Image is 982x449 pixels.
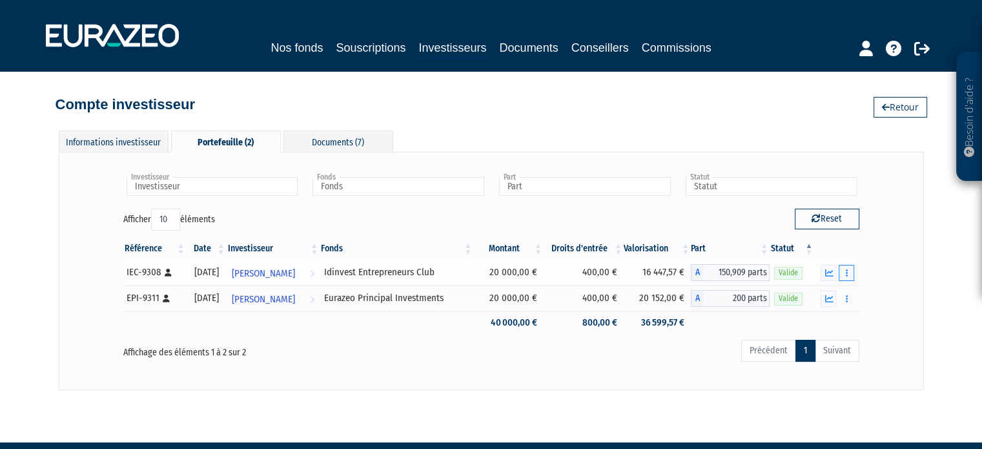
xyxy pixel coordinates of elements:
i: [Français] Personne physique [163,295,170,302]
a: Conseillers [571,39,629,57]
span: [PERSON_NAME] [232,287,295,311]
td: 20 000,00 € [473,260,544,286]
i: [Français] Personne physique [165,269,172,277]
button: Reset [795,209,859,229]
img: 1732889491-logotype_eurazeo_blanc_rvb.png [46,24,179,47]
td: 400,00 € [544,260,624,286]
div: A - Eurazeo Principal Investments [691,290,770,307]
span: 200 parts [704,290,770,307]
td: 16 447,57 € [624,260,691,286]
a: Nos fonds [271,39,323,57]
th: Référence : activer pour trier la colonne par ordre croissant [123,238,187,260]
td: 20 000,00 € [473,286,544,311]
a: 1 [795,340,815,362]
a: Souscriptions [336,39,405,57]
div: Portefeuille (2) [171,131,281,152]
a: Documents [500,39,558,57]
span: Valide [774,293,803,305]
td: 40 000,00 € [473,311,544,334]
select: Afficheréléments [151,209,180,231]
div: Affichage des éléments 1 à 2 sur 2 [123,339,419,359]
td: 400,00 € [544,286,624,311]
span: A [691,290,704,307]
span: A [691,264,704,281]
th: Fonds: activer pour trier la colonne par ordre croissant [320,238,473,260]
div: Documents (7) [283,131,393,152]
th: Statut : activer pour trier la colonne par ordre d&eacute;croissant [770,238,814,260]
th: Droits d'entrée: activer pour trier la colonne par ordre croissant [544,238,624,260]
span: [PERSON_NAME] [232,262,295,286]
span: Valide [774,267,803,279]
label: Afficher éléments [123,209,215,231]
td: 800,00 € [544,311,624,334]
a: [PERSON_NAME] [227,286,320,311]
div: [DATE] [191,291,222,305]
div: EPI-9311 [127,291,182,305]
div: A - Idinvest Entrepreneurs Club [691,264,770,281]
i: Voir l'investisseur [310,262,314,286]
h4: Compte investisseur [56,97,195,112]
th: Montant: activer pour trier la colonne par ordre croissant [473,238,544,260]
i: Voir l'investisseur [310,287,314,311]
div: Idinvest Entrepreneurs Club [324,266,469,279]
p: Besoin d'aide ? [962,59,977,175]
div: Informations investisseur [59,131,169,152]
th: Investisseur: activer pour trier la colonne par ordre croissant [227,238,320,260]
a: [PERSON_NAME] [227,260,320,286]
td: 20 152,00 € [624,286,691,311]
div: IEC-9308 [127,266,182,279]
a: Retour [874,97,927,118]
th: Valorisation: activer pour trier la colonne par ordre croissant [624,238,691,260]
a: Investisseurs [418,39,486,59]
div: Eurazeo Principal Investments [324,291,469,305]
th: Part: activer pour trier la colonne par ordre croissant [691,238,770,260]
div: [DATE] [191,266,222,279]
a: Commissions [642,39,711,57]
td: 36 599,57 € [624,311,691,334]
th: Date: activer pour trier la colonne par ordre croissant [187,238,227,260]
span: 150,909 parts [704,264,770,281]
